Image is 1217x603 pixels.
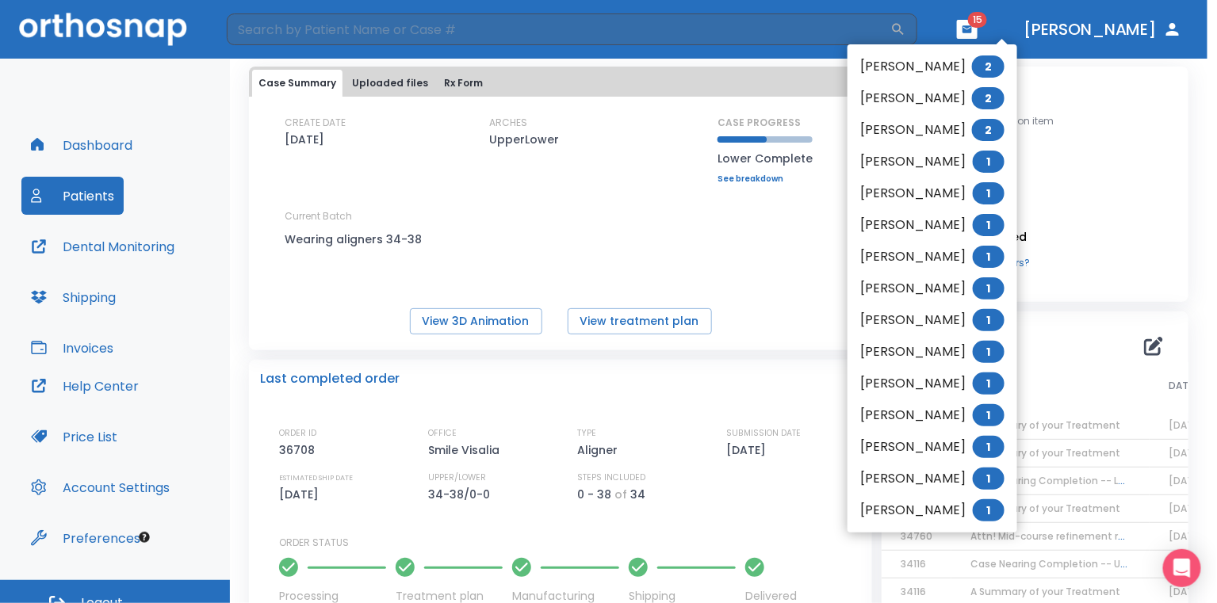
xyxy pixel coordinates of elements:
li: [PERSON_NAME] [848,399,1017,431]
span: 1 [973,151,1005,173]
li: [PERSON_NAME] [848,51,1017,82]
span: 1 [973,436,1005,458]
li: [PERSON_NAME] [848,114,1017,146]
span: 1 [973,309,1005,331]
li: [PERSON_NAME] [848,146,1017,177]
span: 1 [973,499,1005,521]
span: 2 [972,55,1005,78]
span: 1 [973,372,1005,395]
li: [PERSON_NAME] [848,463,1017,494]
li: [PERSON_NAME] [848,304,1017,336]
span: 1 [973,404,1005,426]
span: 1 [973,468,1005,490]
span: 2 [972,87,1005,109]
div: Open Intercom Messenger [1163,549,1201,587]
li: [PERSON_NAME] [848,209,1017,241]
li: [PERSON_NAME] [848,241,1017,273]
span: 1 [973,182,1005,204]
li: [PERSON_NAME] [848,273,1017,304]
span: 1 [973,277,1005,300]
li: [PERSON_NAME] [848,494,1017,526]
li: [PERSON_NAME] [848,336,1017,368]
span: 1 [973,341,1005,363]
li: [PERSON_NAME] [848,82,1017,114]
li: [PERSON_NAME] [848,431,1017,463]
li: [PERSON_NAME] [848,177,1017,209]
span: 1 [973,246,1005,268]
li: [PERSON_NAME] [848,368,1017,399]
span: 1 [973,214,1005,236]
span: 2 [972,119,1005,141]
